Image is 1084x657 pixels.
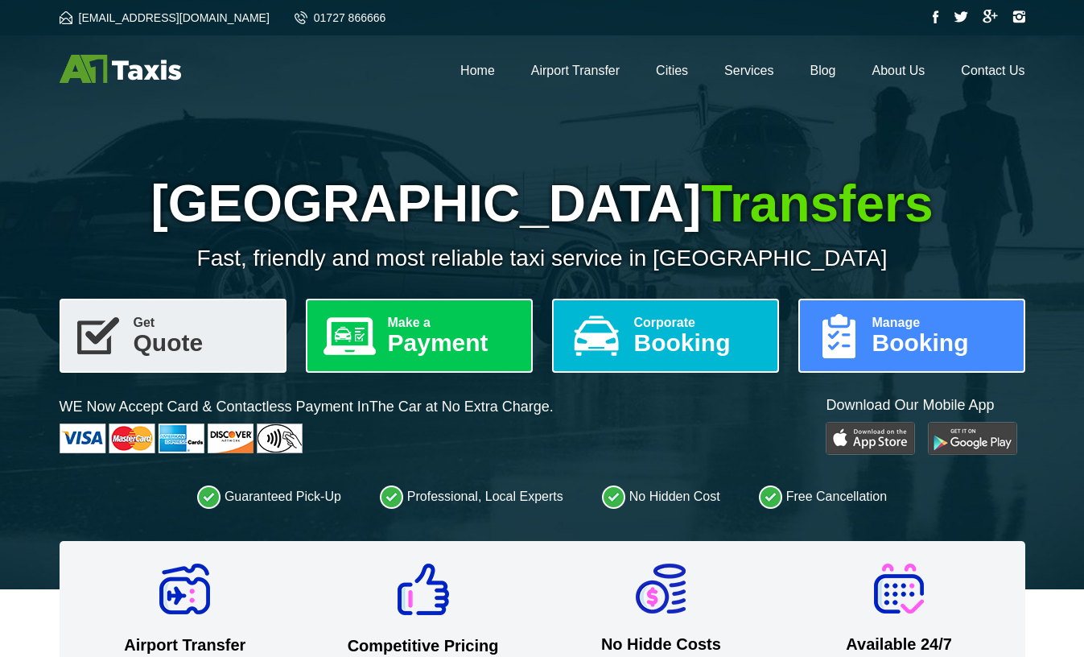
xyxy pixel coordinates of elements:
[1012,10,1025,23] img: Instagram
[798,299,1025,373] a: ManageBooking
[460,64,495,77] a: Home
[60,397,554,417] p: WE Now Accept Card & Contactless Payment In
[76,636,295,655] h2: Airport Transfer
[295,11,386,24] a: 01727 866666
[759,485,887,509] li: Free Cancellation
[134,316,272,329] span: Get
[60,246,1025,271] p: Fast, friendly and most reliable taxi service in [GEOGRAPHIC_DATA]
[60,174,1025,233] h1: [GEOGRAPHIC_DATA]
[60,11,270,24] a: [EMAIL_ADDRESS][DOMAIN_NAME]
[928,422,1017,455] img: Google Play
[552,299,779,373] a: CorporateBooking
[983,10,998,23] img: Google Plus
[826,395,1024,415] p: Download Our Mobile App
[60,424,303,453] img: Cards
[656,64,688,77] a: Cities
[369,399,554,415] span: The Car at No Extra Charge.
[933,10,939,23] img: Facebook
[380,485,563,509] li: Professional, Local Experts
[602,485,720,509] li: No Hidden Cost
[60,299,286,373] a: GetQuote
[874,564,924,614] img: Available 24/7 Icon
[724,64,773,77] a: Services
[636,564,686,614] img: No Hidde Costs Icon
[872,64,925,77] a: About Us
[701,175,933,233] span: Transfers
[306,299,533,373] a: Make aPayment
[961,64,1024,77] a: Contact Us
[872,316,1011,329] span: Manage
[313,637,533,655] h2: Competitive Pricing
[60,55,181,83] img: A1 Taxis St Albans LTD
[954,11,968,23] img: Twitter
[388,316,518,329] span: Make a
[398,564,449,615] img: Competitive Pricing Icon
[826,422,915,455] img: Play Store
[197,485,341,509] li: Guaranteed Pick-Up
[810,64,835,77] a: Blog
[159,564,210,614] img: Airport Transfer Icon
[634,316,765,329] span: Corporate
[551,635,771,654] h2: No Hidde Costs
[531,64,620,77] a: Airport Transfer
[789,635,1009,654] h2: Available 24/7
